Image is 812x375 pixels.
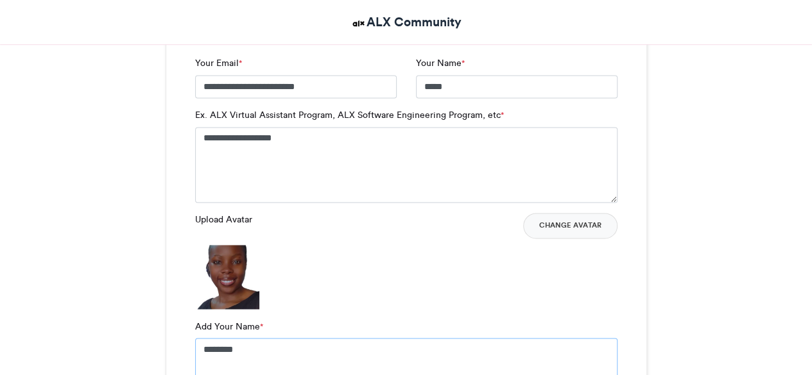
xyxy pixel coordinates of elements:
[523,213,618,238] button: Change Avatar
[195,319,263,333] label: Add Your Name
[195,108,504,122] label: Ex. ALX Virtual Assistant Program, ALX Software Engineering Program, etc
[195,245,259,309] img: 1758900168.95-b2dcae4267c1926e4edbba7f5065fdc4d8f11412.png
[195,213,252,226] label: Upload Avatar
[350,15,367,31] img: ALX Community
[195,56,242,70] label: Your Email
[350,13,462,31] a: ALX Community
[416,56,465,70] label: Your Name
